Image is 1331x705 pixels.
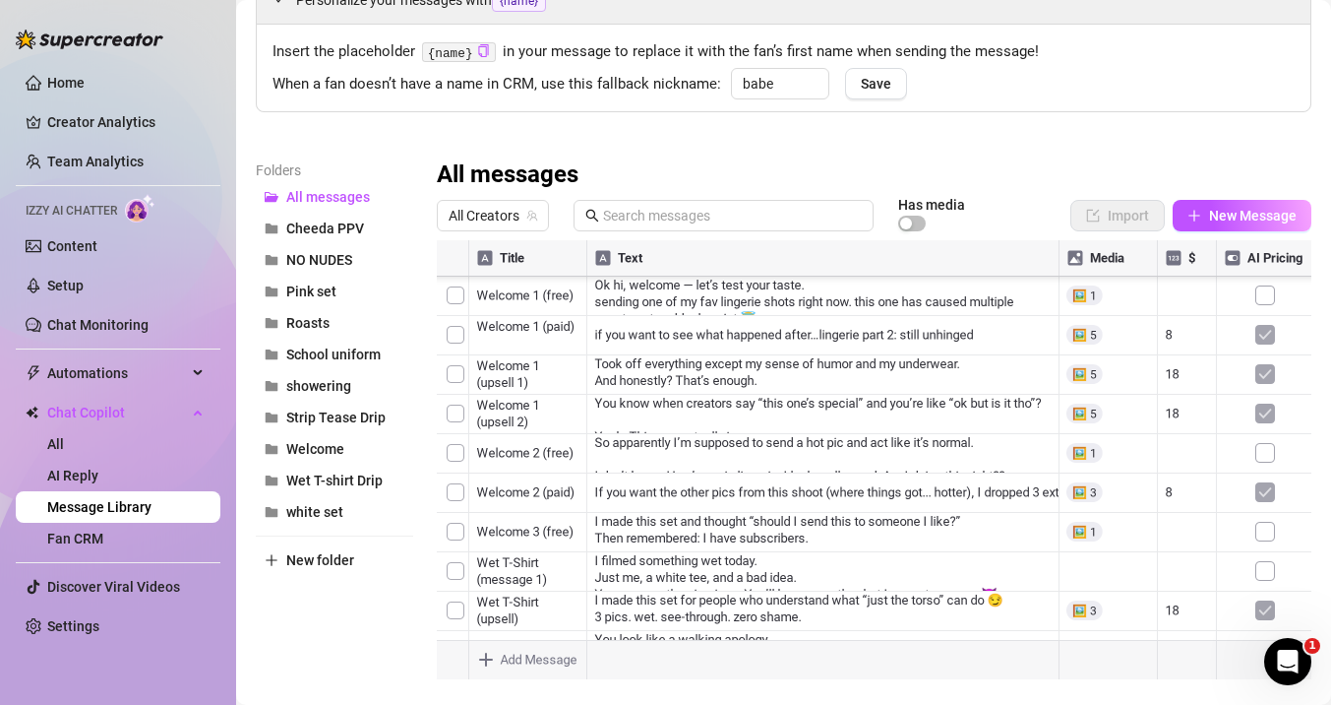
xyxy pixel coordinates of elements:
article: Has media [898,199,965,211]
span: team [526,210,538,222]
span: search [585,209,599,223]
button: All messages [256,181,413,213]
span: Pink set [286,284,336,299]
button: Cheeda PPV [256,213,413,244]
span: When a fan doesn’t have a name in CRM, use this fallback nickname: [272,73,721,96]
span: plus [265,553,278,567]
button: Pink set [256,276,413,307]
a: Discover Viral Videos [47,579,180,595]
span: New Message [1209,208,1297,224]
img: Chat Copilot [26,406,38,419]
input: Search messages [603,205,862,226]
span: Insert the placeholder in your message to replace it with the fan’s first name when sending the m... [272,40,1295,64]
span: All messages [286,189,370,205]
button: New folder [256,545,413,576]
span: folder [265,505,278,519]
a: Message Library [47,499,151,515]
span: Izzy AI Chatter [26,202,117,221]
span: Save [861,76,891,92]
a: Creator Analytics [47,106,205,138]
button: School uniform [256,339,413,370]
span: folder [265,222,278,235]
button: Import [1070,200,1165,231]
span: folder [265,348,278,361]
span: white set [286,504,343,520]
span: Automations [47,357,187,389]
iframe: Intercom live chat [1264,638,1311,685]
a: Team Analytics [47,154,144,169]
span: NO NUDES [286,252,352,268]
a: Chat Monitoring [47,317,149,333]
span: folder [265,474,278,487]
button: white set [256,496,413,528]
span: Chat Copilot [47,397,187,428]
a: Home [47,75,85,91]
a: Content [47,238,97,254]
button: showering [256,370,413,402]
code: {name} [422,42,496,63]
button: Strip Tease Drip [256,402,413,433]
button: Click to Copy [477,44,490,59]
span: folder [265,253,278,267]
button: Welcome [256,433,413,465]
span: copy [477,44,490,57]
span: showering [286,378,351,394]
span: Roasts [286,315,330,331]
span: Wet T-shirt Drip [286,473,383,488]
img: AI Chatter [125,194,155,223]
span: thunderbolt [26,365,41,381]
span: folder [265,379,278,393]
a: All [47,436,64,452]
span: New folder [286,552,354,568]
button: Wet T-shirt Drip [256,465,413,496]
img: logo-BBDzfeDw.svg [16,30,163,49]
span: folder [265,285,278,298]
span: Strip Tease Drip [286,410,386,425]
span: folder-open [265,190,278,204]
span: School uniform [286,347,381,362]
article: Folders [256,160,413,181]
span: folder [265,411,278,424]
button: Roasts [256,307,413,339]
a: AI Reply [47,468,98,483]
span: folder [265,316,278,330]
a: Fan CRM [47,531,103,546]
span: folder [265,442,278,456]
span: Cheeda PPV [286,221,364,236]
span: Welcome [286,441,344,457]
h3: All messages [437,160,578,191]
button: New Message [1173,200,1311,231]
span: 1 [1304,638,1320,654]
span: All Creators [449,201,537,230]
button: Save [845,68,907,99]
a: Settings [47,618,99,634]
span: plus [1187,209,1201,223]
button: NO NUDES [256,244,413,276]
a: Setup [47,278,84,293]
